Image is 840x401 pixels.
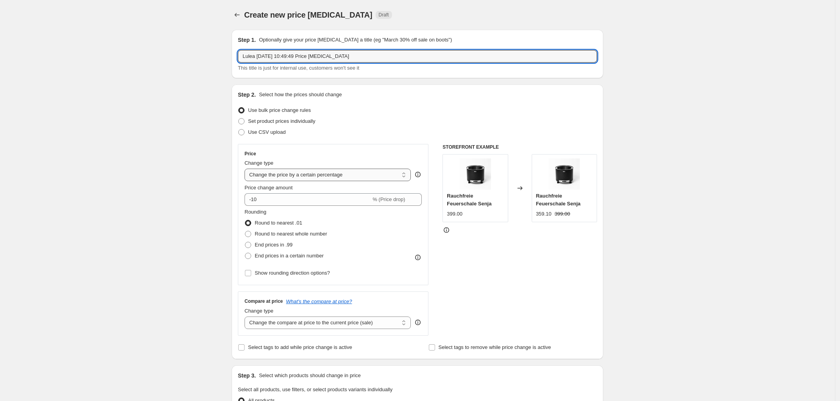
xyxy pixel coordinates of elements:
h2: Step 3. [238,372,256,379]
span: This title is just for internal use, customers won't see it [238,65,359,71]
span: Rauchfreie Feuerschale Senja [536,193,581,207]
span: Select tags to remove while price change is active [439,344,551,350]
p: Select which products should change in price [259,372,361,379]
input: -15 [245,193,371,206]
div: help [414,318,422,326]
h3: Compare at price [245,298,283,304]
button: Price change jobs [232,9,243,20]
span: End prices in a certain number [255,253,324,259]
span: Price change amount [245,185,293,191]
span: Change type [245,308,273,314]
p: Optionally give your price [MEDICAL_DATA] a title (eg "March 30% off sale on boots") [259,36,452,44]
img: Item_01_01_1_1_80x.jpg [460,158,491,190]
span: Create new price [MEDICAL_DATA] [244,11,372,19]
button: What's the compare at price? [286,299,352,304]
span: Round to nearest whole number [255,231,327,237]
h2: Step 2. [238,91,256,99]
span: Change type [245,160,273,166]
p: Select how the prices should change [259,91,342,99]
h3: Price [245,151,256,157]
span: Use CSV upload [248,129,286,135]
span: Rauchfreie Feuerschale Senja [447,193,491,207]
span: Set product prices individually [248,118,315,124]
h6: STOREFRONT EXAMPLE [442,144,597,150]
h2: Step 1. [238,36,256,44]
span: Round to nearest .01 [255,220,302,226]
span: End prices in .99 [255,242,293,248]
span: Select tags to add while price change is active [248,344,352,350]
span: Select all products, use filters, or select products variants individually [238,387,392,392]
span: 359.10 [536,211,552,217]
img: Item_01_01_1_1_80x.jpg [549,158,580,190]
input: 30% off holiday sale [238,50,597,63]
span: 399.00 [447,211,462,217]
span: Use bulk price change rules [248,107,311,113]
span: Show rounding direction options? [255,270,330,276]
div: help [414,171,422,178]
span: Draft [379,12,389,18]
span: Rounding [245,209,266,215]
span: % (Price drop) [372,196,405,202]
span: 399.00 [554,211,570,217]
